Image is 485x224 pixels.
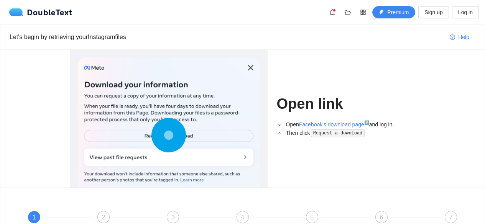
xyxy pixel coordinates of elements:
button: bell [326,6,339,18]
sup: ↗ [364,120,369,125]
span: 2 [102,214,105,221]
span: Log in [458,8,473,16]
span: 5 [310,214,314,221]
div: DoubleText [9,8,72,16]
span: Sign up [424,8,442,16]
span: Help [458,33,469,41]
li: Then click [284,129,415,137]
button: question-circleHelp [444,31,475,43]
a: logoDoubleText [9,8,72,16]
button: thunderboltPremium [372,6,415,18]
button: Sign up [418,6,449,18]
span: 3 [171,214,175,221]
img: logo [9,8,27,16]
button: folder-open [342,6,354,18]
span: 4 [241,214,244,221]
span: thunderbolt [379,10,384,16]
span: appstore [357,9,369,15]
span: question-circle [450,34,455,41]
div: Let's begin by retrieving your Instagram files [10,32,444,42]
span: 7 [449,214,453,221]
button: appstore [357,6,369,18]
a: Facebook's download page↗ [299,121,369,128]
span: 6 [380,214,383,221]
code: Request a download [311,129,365,137]
span: Premium [387,8,409,16]
span: folder-open [342,9,353,15]
button: Log in [452,6,479,18]
li: Open and log in. [284,120,415,129]
h1: Open link [277,95,415,113]
span: bell [327,9,338,15]
span: 1 [33,214,36,221]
